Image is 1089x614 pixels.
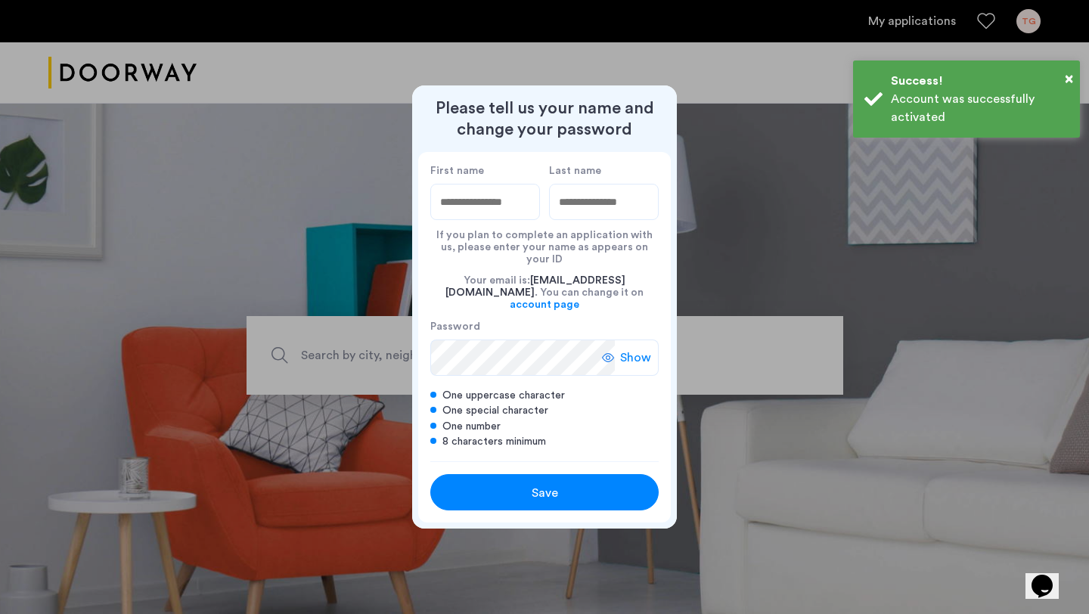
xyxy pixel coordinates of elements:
label: Last name [549,164,659,178]
div: Success! [891,72,1069,90]
label: Password [430,320,615,333]
div: Account was successfully activated [891,90,1069,126]
div: Your email is: . You can change it on [430,265,659,320]
button: button [430,474,659,510]
span: × [1065,71,1073,86]
span: Save [532,484,558,502]
div: One uppercase character [430,388,659,403]
iframe: chat widget [1025,554,1074,599]
label: First name [430,164,540,178]
h2: Please tell us your name and change your password [418,98,671,140]
div: 8 characters minimum [430,434,659,449]
a: account page [510,299,579,311]
div: If you plan to complete an application with us, please enter your name as appears on your ID [430,220,659,265]
button: Close [1065,67,1073,90]
div: One number [430,419,659,434]
span: [EMAIL_ADDRESS][DOMAIN_NAME] [445,275,625,298]
div: One special character [430,403,659,418]
span: Show [620,349,651,367]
